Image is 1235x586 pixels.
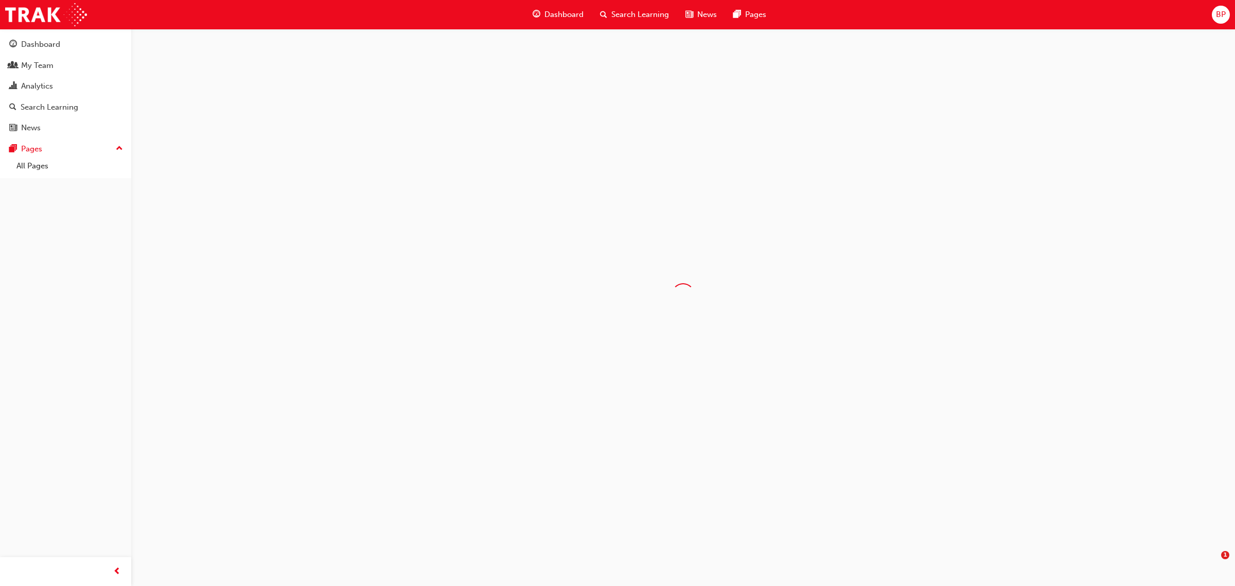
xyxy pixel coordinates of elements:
a: search-iconSearch Learning [592,4,677,25]
span: Search Learning [611,9,669,21]
span: search-icon [9,103,16,112]
span: Pages [745,9,766,21]
span: 1 [1221,551,1229,559]
span: up-icon [116,142,123,156]
a: news-iconNews [677,4,725,25]
button: Pages [4,140,127,159]
span: guage-icon [533,8,540,21]
span: BP [1216,9,1226,21]
a: My Team [4,56,127,75]
a: Search Learning [4,98,127,117]
span: prev-icon [113,565,121,578]
button: DashboardMy TeamAnalyticsSearch LearningNews [4,33,127,140]
a: guage-iconDashboard [524,4,592,25]
span: news-icon [9,124,17,133]
span: pages-icon [733,8,741,21]
button: BP [1212,6,1230,24]
a: All Pages [12,158,127,174]
div: Pages [21,143,42,155]
div: My Team [21,60,54,72]
span: people-icon [9,61,17,71]
a: Dashboard [4,35,127,54]
span: pages-icon [9,145,17,154]
iframe: Intercom live chat [1200,551,1225,576]
div: Analytics [21,80,53,92]
div: Search Learning [21,101,78,113]
span: guage-icon [9,40,17,49]
span: chart-icon [9,82,17,91]
span: News [697,9,717,21]
span: Dashboard [544,9,584,21]
span: search-icon [600,8,607,21]
span: news-icon [685,8,693,21]
a: Analytics [4,77,127,96]
div: Dashboard [21,39,60,50]
a: pages-iconPages [725,4,774,25]
div: News [21,122,41,134]
img: Trak [5,3,87,26]
a: News [4,118,127,137]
